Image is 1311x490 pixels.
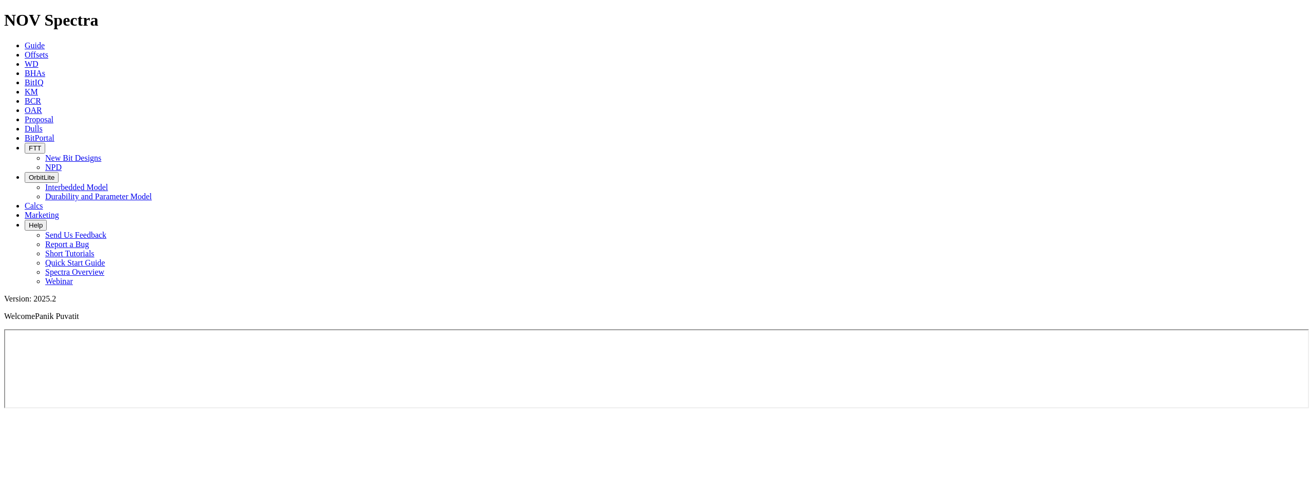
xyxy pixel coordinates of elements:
a: OAR [25,106,42,115]
a: NPD [45,163,62,172]
a: BCR [25,97,41,105]
a: BHAs [25,69,45,78]
a: Marketing [25,211,59,219]
a: WD [25,60,39,68]
a: Report a Bug [45,240,89,249]
a: Quick Start Guide [45,258,105,267]
h1: NOV Spectra [4,11,1307,30]
a: KM [25,87,38,96]
a: New Bit Designs [45,154,101,162]
a: Guide [25,41,45,50]
a: Interbedded Model [45,183,108,192]
a: Short Tutorials [45,249,95,258]
a: Calcs [25,201,43,210]
a: Durability and Parameter Model [45,192,152,201]
div: Version: 2025.2 [4,294,1307,304]
span: FTT [29,144,41,152]
a: Spectra Overview [45,268,104,276]
button: Help [25,220,47,231]
a: Proposal [25,115,53,124]
p: Welcome [4,312,1307,321]
span: Help [29,221,43,229]
span: Panik Puvatit [35,312,79,321]
a: Dulls [25,124,43,133]
a: Offsets [25,50,48,59]
a: Webinar [45,277,73,286]
button: FTT [25,143,45,154]
span: OrbitLite [29,174,54,181]
a: BitIQ [25,78,43,87]
a: Send Us Feedback [45,231,106,239]
a: BitPortal [25,134,54,142]
button: OrbitLite [25,172,59,183]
